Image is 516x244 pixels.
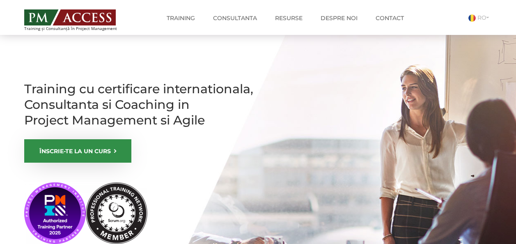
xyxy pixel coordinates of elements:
[24,26,132,31] span: Training și Consultanță în Project Management
[468,14,476,22] img: Romana
[207,10,263,26] a: Consultanta
[161,10,201,26] a: Training
[24,9,116,25] img: PM ACCESS - Echipa traineri si consultanti certificati PMP: Narciss Popescu, Mihai Olaru, Monica ...
[314,10,364,26] a: Despre noi
[24,139,131,163] a: ÎNSCRIE-TE LA UN CURS
[24,81,254,128] h1: Training cu certificare internationala, Consultanta si Coaching in Project Management si Agile
[468,14,492,21] a: RO
[24,7,132,31] a: Training și Consultanță în Project Management
[269,10,309,26] a: Resurse
[24,182,147,244] img: PMI
[369,10,410,26] a: Contact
